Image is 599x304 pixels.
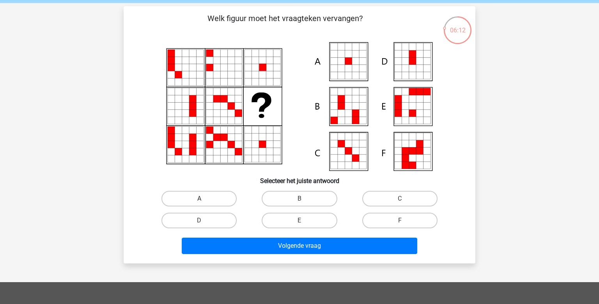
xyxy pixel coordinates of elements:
[262,213,337,228] label: E
[262,191,337,206] label: B
[362,213,438,228] label: F
[161,191,237,206] label: A
[136,12,434,36] p: Welk figuur moet het vraagteken vervangen?
[136,171,463,185] h6: Selecteer het juiste antwoord
[161,213,237,228] label: D
[443,16,472,35] div: 06:12
[362,191,438,206] label: C
[182,238,418,254] button: Volgende vraag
